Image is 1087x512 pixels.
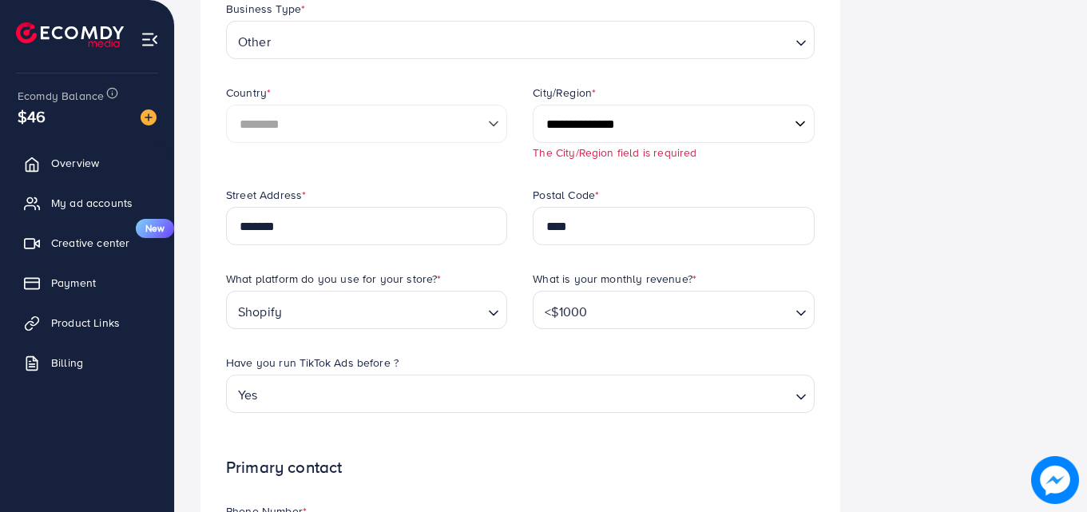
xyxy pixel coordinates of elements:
a: Product Links [12,307,162,339]
img: menu [141,30,159,49]
span: Ecomdy Balance [18,88,104,104]
input: Search for option [287,299,482,323]
label: Have you run TikTok Ads before ? [226,355,399,371]
h1: Primary contact [226,458,815,478]
span: Payment [51,275,96,291]
small: The City/Region field is required [533,145,696,160]
span: <$1000 [542,300,590,323]
img: logo [16,22,124,47]
label: Postal Code [533,187,599,203]
span: Other [235,30,274,54]
span: $46 [18,105,46,128]
span: Product Links [51,315,120,331]
label: Country [226,85,271,101]
span: Creative center [51,235,129,251]
a: Overview [12,147,162,179]
span: Shopify [235,300,285,323]
div: Search for option [226,291,507,329]
a: Payment [12,267,162,299]
img: image [141,109,157,125]
span: My ad accounts [51,195,133,211]
label: What is your monthly revenue? [533,271,696,287]
label: City/Region [533,85,596,101]
img: image [1031,456,1079,504]
a: My ad accounts [12,187,162,219]
span: Yes [235,383,260,407]
label: Business Type [226,1,305,17]
input: Search for option [592,299,788,323]
div: Search for option [226,21,815,59]
span: New [136,219,174,238]
span: Billing [51,355,83,371]
div: Search for option [533,291,814,329]
input: Search for option [276,29,789,54]
label: Street Address [226,187,306,203]
a: Billing [12,347,162,379]
a: Creative centerNew [12,227,162,259]
label: What platform do you use for your store? [226,271,442,287]
span: Overview [51,155,99,171]
input: Search for option [262,383,788,407]
div: Search for option [226,375,815,413]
